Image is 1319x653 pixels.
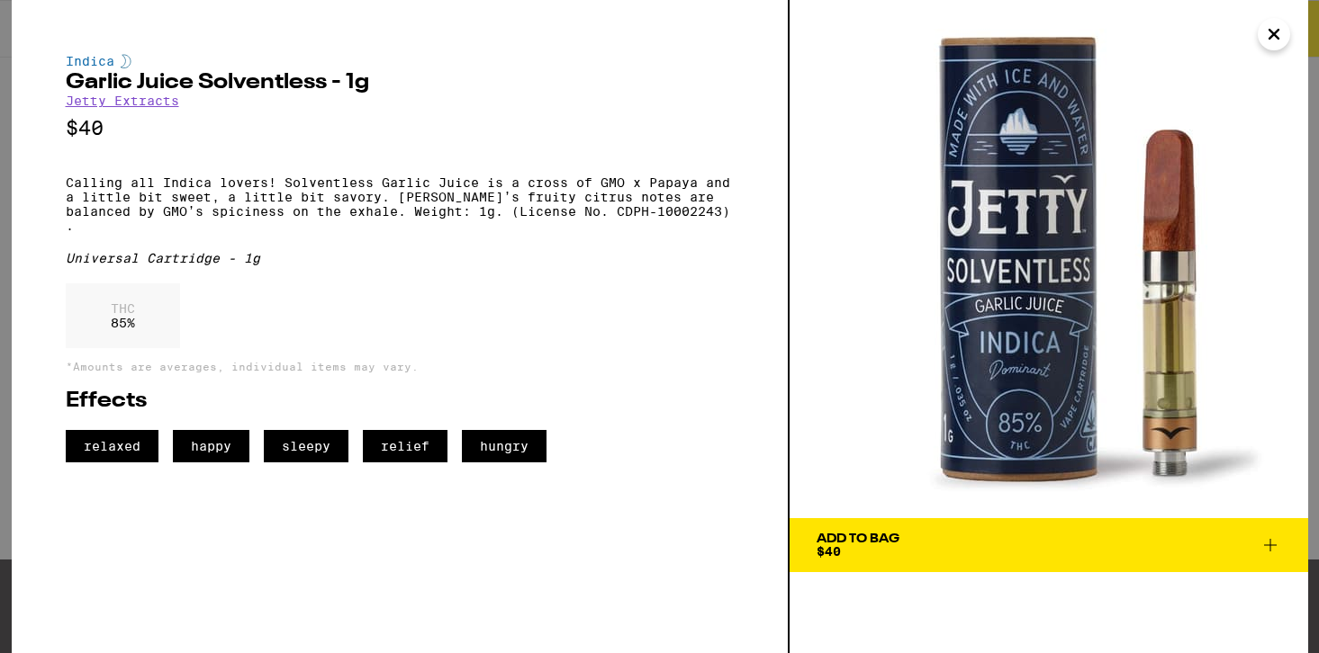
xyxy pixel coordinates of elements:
span: hungry [462,430,547,462]
button: Add To Bag$40 [790,518,1308,572]
span: sleepy [264,430,348,462]
div: Indica [66,54,734,68]
span: relief [363,430,447,462]
span: Hi. Need any help? [11,13,130,27]
p: *Amounts are averages, individual items may vary. [66,361,734,372]
h2: Garlic Juice Solventless - 1g [66,72,734,94]
h2: Effects [66,390,734,412]
div: 85 % [66,283,180,348]
p: THC [111,301,135,316]
p: Calling all Indica lovers! Solventless Garlic Juice is a cross of GMO x Papaya and a little bit s... [66,175,734,233]
span: relaxed [66,430,158,462]
div: Universal Cartridge - 1g [66,251,734,265]
span: $40 [817,544,841,559]
img: indicaColor.svg [121,54,131,68]
div: Add To Bag [817,532,899,545]
a: Jetty Extracts [66,94,179,108]
p: $40 [66,117,734,139]
button: Close [1258,18,1290,50]
span: happy [173,430,249,462]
